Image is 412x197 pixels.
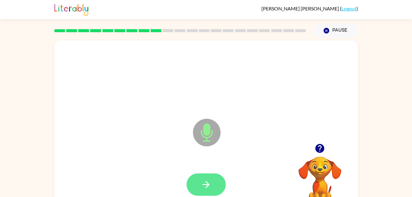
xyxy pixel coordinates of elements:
div: ( ) [261,6,358,11]
img: Literably [54,2,88,16]
a: Logout [341,6,356,11]
span: [PERSON_NAME] [PERSON_NAME] [261,6,340,11]
button: Pause [314,24,358,38]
